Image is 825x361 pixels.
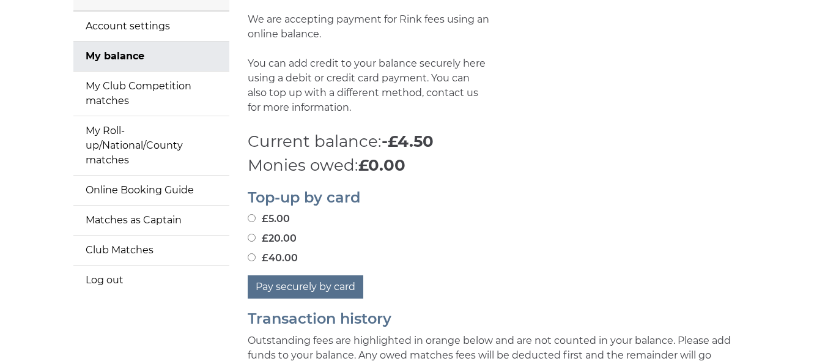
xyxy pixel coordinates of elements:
a: My balance [73,42,229,71]
a: My Club Competition matches [73,72,229,116]
p: We are accepting payment for Rink fees using an online balance. You can add credit to your balanc... [248,12,491,130]
a: Online Booking Guide [73,176,229,205]
a: Matches as Captain [73,206,229,235]
p: Current balance: [248,130,752,154]
p: Monies owed: [248,154,752,177]
strong: -£4.50 [382,132,434,151]
h2: Top-up by card [248,190,752,206]
label: £40.00 [248,251,298,266]
a: My Roll-up/National/County matches [73,116,229,175]
input: £40.00 [248,253,256,261]
a: Account settings [73,12,229,41]
input: £20.00 [248,234,256,242]
strong: £0.00 [358,155,405,175]
label: £20.00 [248,231,297,246]
a: Log out [73,266,229,295]
button: Pay securely by card [248,275,363,299]
input: £5.00 [248,214,256,222]
h2: Transaction history [248,311,752,327]
a: Club Matches [73,236,229,265]
label: £5.00 [248,212,290,226]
